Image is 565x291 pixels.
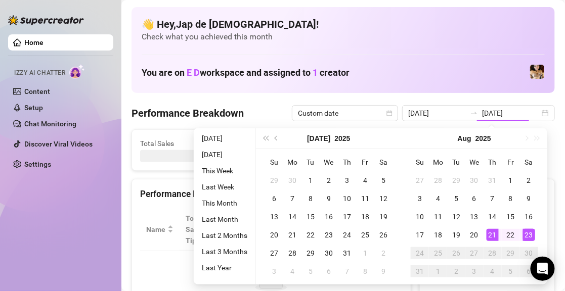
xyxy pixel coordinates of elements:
span: Sales / Hour [298,218,325,240]
h1: You are on workspace and assigned to creator [142,67,350,78]
a: Chat Monitoring [24,120,76,128]
input: Start date [408,108,466,119]
th: Name [140,209,180,251]
div: Sales by OnlyFans Creator [428,187,546,201]
a: Discover Viral Videos [24,140,93,148]
span: Active Chats [248,138,330,149]
a: Home [24,38,44,46]
span: to [470,109,478,117]
img: logo-BBDzfeDw.svg [8,15,84,25]
span: Check what you achieved this month [142,31,545,42]
span: calendar [386,110,393,116]
img: AI Chatter [69,64,85,79]
th: Sales / Hour [292,209,339,251]
span: E D [187,67,200,78]
a: Setup [24,104,43,112]
span: Custom date [298,106,392,121]
span: Messages Sent [356,138,439,149]
div: Performance by OnlyFans Creator [140,187,403,201]
span: 1 [313,67,318,78]
h4: Performance Breakdown [132,106,244,120]
input: End date [482,108,540,119]
a: Settings [24,160,51,168]
th: Chat Conversion [339,209,402,251]
a: Content [24,87,50,95]
div: Est. Hours Worked [240,218,278,240]
span: Total Sales & Tips [186,213,220,246]
span: swap-right [470,109,478,117]
span: Name [146,224,165,235]
h4: 👋 Hey, Jap de [DEMOGRAPHIC_DATA] ! [142,17,545,31]
div: Open Intercom Messenger [531,257,555,281]
span: Total Sales [140,138,223,149]
span: Izzy AI Chatter [14,68,65,78]
th: Total Sales & Tips [180,209,234,251]
span: Chat Conversion [345,218,388,240]
img: vixie [530,65,544,79]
